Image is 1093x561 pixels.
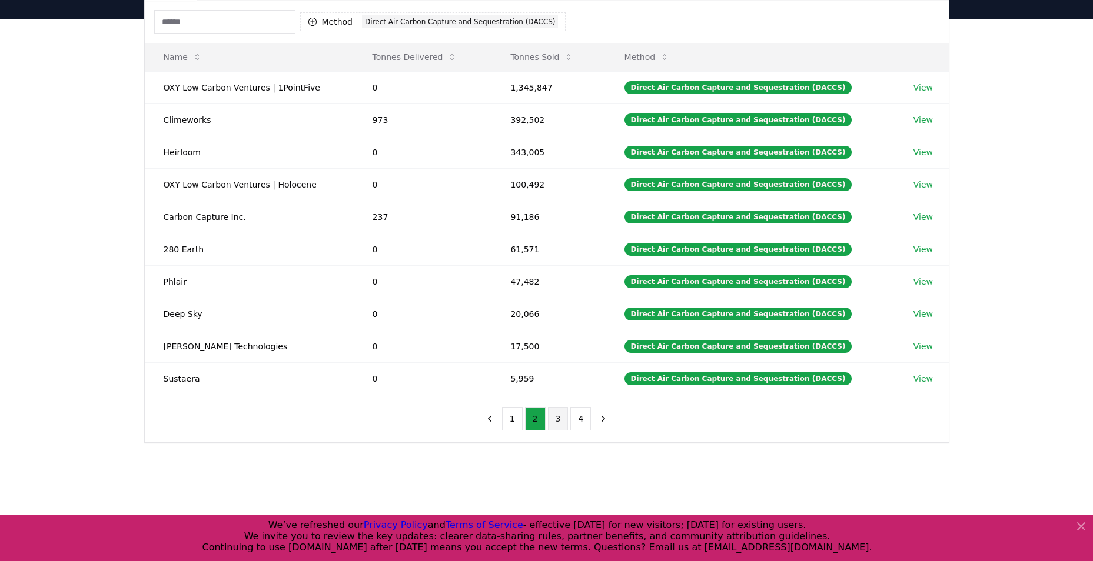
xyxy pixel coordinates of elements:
td: 343,005 [491,136,605,168]
a: View [913,308,933,320]
td: 0 [354,168,492,201]
button: next page [593,407,613,430]
a: View [913,276,933,288]
td: Heirloom [145,136,354,168]
button: 4 [570,407,591,430]
td: 280 Earth [145,233,354,265]
td: 0 [354,362,492,395]
td: Sustaera [145,362,354,395]
a: View [913,373,933,385]
td: 91,186 [491,201,605,233]
td: [PERSON_NAME] Technologies [145,330,354,362]
td: 1,345,847 [491,71,605,103]
div: Direct Air Carbon Capture and Sequestration (DACCS) [624,372,852,385]
div: Direct Air Carbon Capture and Sequestration (DACCS) [624,146,852,159]
td: 0 [354,330,492,362]
td: 61,571 [491,233,605,265]
td: 392,502 [491,103,605,136]
button: Tonnes Sold [501,45,583,69]
div: Direct Air Carbon Capture and Sequestration (DACCS) [624,275,852,288]
button: MethodDirect Air Carbon Capture and Sequestration (DACCS) [300,12,566,31]
button: Tonnes Delivered [363,45,467,69]
td: OXY Low Carbon Ventures | Holocene [145,168,354,201]
a: View [913,146,933,158]
div: Direct Air Carbon Capture and Sequestration (DACCS) [624,81,852,94]
a: View [913,340,933,352]
td: OXY Low Carbon Ventures | 1PointFive [145,71,354,103]
td: 0 [354,233,492,265]
a: View [913,114,933,126]
td: 0 [354,71,492,103]
td: 5,959 [491,362,605,395]
td: Carbon Capture Inc. [145,201,354,233]
a: View [913,211,933,223]
a: View [913,243,933,255]
button: Name [154,45,211,69]
button: 2 [525,407,546,430]
td: 0 [354,265,492,298]
div: Direct Air Carbon Capture and Sequestration (DACCS) [362,15,558,28]
a: View [913,179,933,191]
button: 3 [548,407,569,430]
td: 0 [354,136,492,168]
td: 17,500 [491,330,605,362]
td: 973 [354,103,492,136]
button: Method [615,45,679,69]
button: 1 [502,407,523,430]
div: Direct Air Carbon Capture and Sequestration (DACCS) [624,113,852,126]
div: Direct Air Carbon Capture and Sequestration (DACCS) [624,178,852,191]
td: 100,492 [491,168,605,201]
div: Direct Air Carbon Capture and Sequestration (DACCS) [624,308,852,320]
div: Direct Air Carbon Capture and Sequestration (DACCS) [624,211,852,223]
td: 0 [354,298,492,330]
td: Deep Sky [145,298,354,330]
div: Direct Air Carbon Capture and Sequestration (DACCS) [624,340,852,353]
td: 47,482 [491,265,605,298]
td: Climeworks [145,103,354,136]
button: previous page [480,407,500,430]
td: Phlair [145,265,354,298]
div: Direct Air Carbon Capture and Sequestration (DACCS) [624,243,852,256]
a: View [913,82,933,93]
td: 20,066 [491,298,605,330]
td: 237 [354,201,492,233]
